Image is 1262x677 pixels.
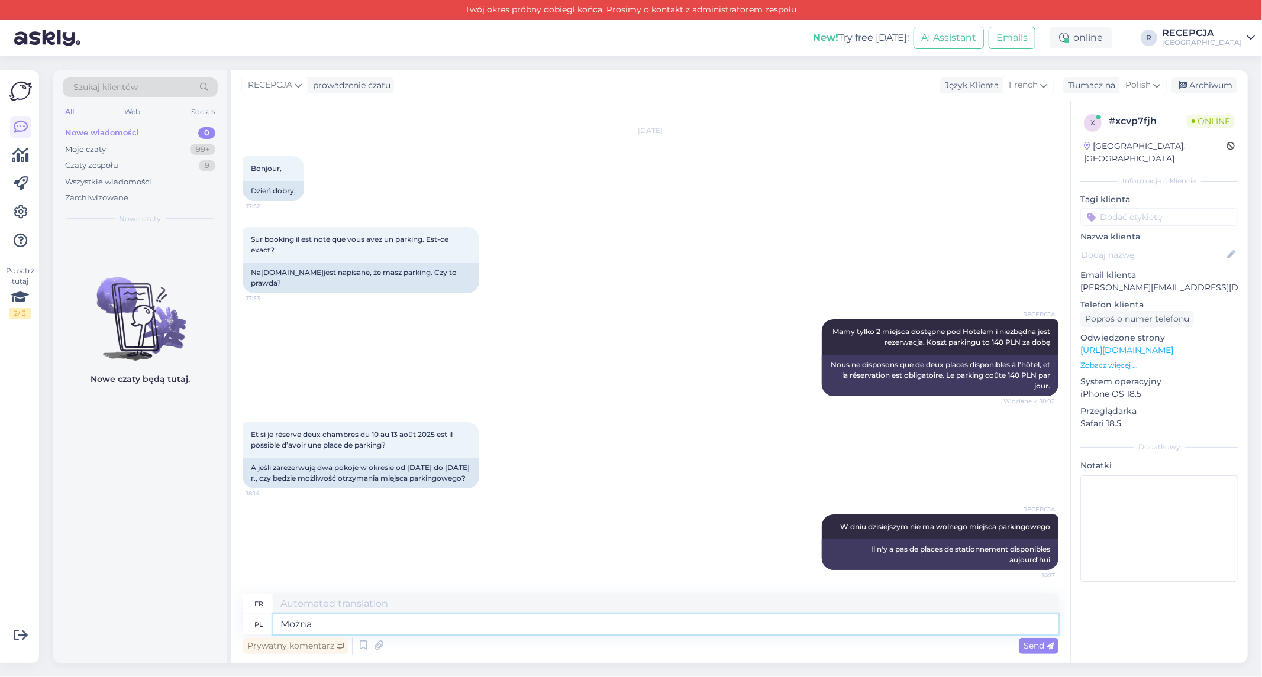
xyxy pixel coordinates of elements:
[1080,332,1238,344] p: Odwiedzone strony
[65,176,151,188] div: Wszystkie wiadomości
[254,614,263,634] div: pl
[813,32,838,43] b: New!
[9,265,31,319] div: Popatrz tutaj
[1080,345,1173,355] a: [URL][DOMAIN_NAME]
[120,213,162,224] span: Nowe czaty
[189,104,218,119] div: Socials
[1162,38,1242,47] div: [GEOGRAPHIC_DATA]
[91,373,190,386] p: Nowe czaty będą tutaj.
[940,79,999,92] div: Język Klienta
[251,235,450,254] span: Sur booking il est noté que vous avez un parking. Est-ce exact?
[65,144,106,156] div: Moje czaty
[840,522,1050,531] span: W dniu dzisiejszym nie ma wolnego miejsca parkingowego
[246,294,291,303] span: 17:53
[1080,405,1238,417] p: Przeglądarka
[199,160,215,171] div: 9
[243,263,479,293] div: Na jest napisane, że masz parking. Czy to prawda?
[65,127,139,139] div: Nowe wiadomości
[190,144,215,156] div: 99+
[9,308,31,319] div: 2 / 3
[243,458,479,488] div: A jeśli zarezerwuję dwa pokoje w okresie od [DATE] do [DATE] r., czy będzie możliwość otrzymania ...
[1125,79,1151,92] span: Polish
[914,27,984,49] button: AI Assistant
[1162,28,1255,47] a: RECEPCJA[GEOGRAPHIC_DATA]
[273,614,1058,634] textarea: Można
[1080,375,1238,388] p: System operacyjny
[1080,176,1238,186] div: Informacje o kliencie
[1080,388,1238,400] p: iPhone OS 18.5
[1090,118,1095,127] span: x
[1009,79,1038,92] span: French
[1024,640,1054,651] span: Send
[251,430,454,449] span: Et si je réserve deux chambres du 10 au 13 août 2025 est il possible d’avoir une place de parking?
[1084,140,1227,165] div: [GEOGRAPHIC_DATA], [GEOGRAPHIC_DATA]
[63,104,76,119] div: All
[308,79,390,92] div: prowadzenie czatu
[1080,442,1238,452] div: Dodatkowy
[246,202,291,210] span: 17:52
[1080,269,1238,281] p: Email klienta
[1081,248,1225,261] input: Dodaj nazwę
[1187,115,1235,128] span: Online
[243,638,348,654] div: Prywatny komentarz
[1109,114,1187,128] div: # xcvp7fjh
[248,79,292,92] span: RECEPCJA
[1080,231,1238,243] p: Nazwa klienta
[243,125,1058,136] div: [DATE]
[122,104,143,119] div: Web
[1141,30,1157,46] div: R
[1063,79,1115,92] div: Tłumacz na
[822,539,1058,570] div: Il n'y a pas de places de stationnement disponibles aujourd'hui
[65,160,118,171] div: Czaty zespołu
[813,31,909,45] div: Try free [DATE]:
[1080,299,1238,311] p: Telefon klienta
[1080,459,1238,472] p: Notatki
[1080,193,1238,206] p: Tagi klienta
[1011,310,1055,319] span: RECEPCJA
[1080,417,1238,430] p: Safari 18.5
[989,27,1035,49] button: Emails
[1003,397,1055,406] span: Widziane ✓ 18:02
[822,355,1058,396] div: Nous ne disposons que de deux places disponibles à l'hôtel, et la réservation est obligatoire. Le...
[9,80,32,102] img: Askly Logo
[254,594,263,614] div: fr
[1011,505,1055,514] span: RECEPCJA
[1080,360,1238,371] p: Zobacz więcej ...
[1162,28,1242,38] div: RECEPCJA
[251,164,282,173] span: Bonjour,
[1171,77,1237,93] div: Archiwum
[1080,208,1238,226] input: Dodać etykietę
[261,268,324,277] a: [DOMAIN_NAME]
[1080,311,1194,327] div: Poproś o numer telefonu
[832,327,1052,346] span: Mamy tylko 2 miejsca dostępne pod Hotelem i niezbędna jest rezerwacja. Koszt parkingu to 140 PLN ...
[246,489,291,498] span: 18:14
[65,192,128,204] div: Zarchiwizowane
[1011,571,1055,579] span: 18:17
[53,256,227,362] img: No chats
[1080,281,1238,294] p: [PERSON_NAME][EMAIL_ADDRESS][DOMAIN_NAME]
[73,81,138,93] span: Szukaj klientów
[198,127,215,139] div: 0
[243,181,304,201] div: Dzień dobry,
[1050,27,1112,48] div: online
